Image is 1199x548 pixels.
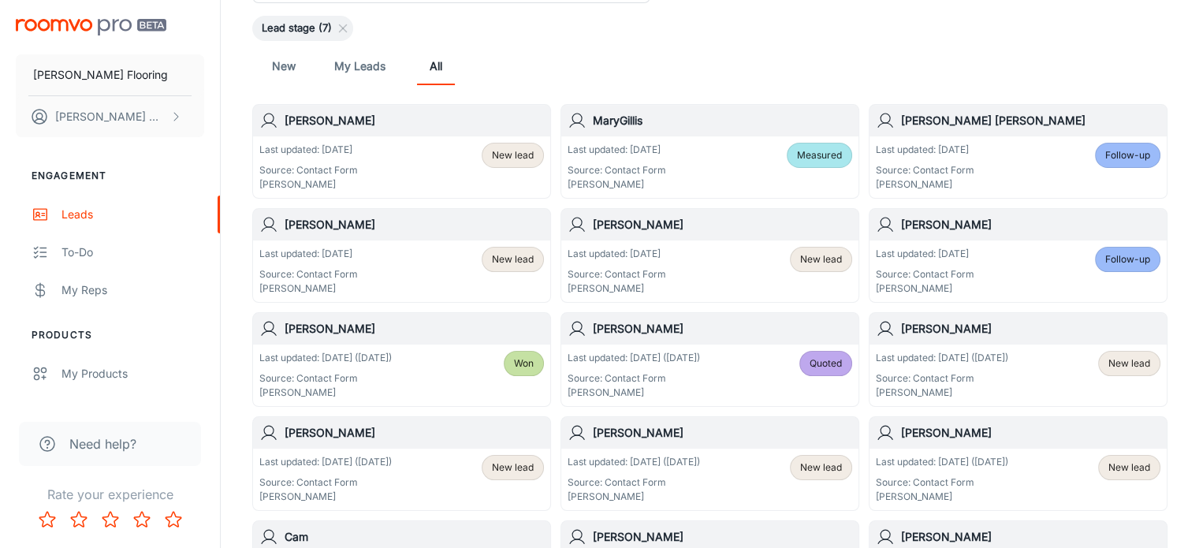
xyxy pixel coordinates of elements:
a: [PERSON_NAME]Last updated: [DATE]Source: Contact Form[PERSON_NAME]Follow-up [869,208,1167,303]
a: [PERSON_NAME]Last updated: [DATE] ([DATE])Source: Contact Form[PERSON_NAME]Won [252,312,551,407]
div: My Products [61,365,204,382]
h6: [PERSON_NAME] [901,528,1160,546]
p: [PERSON_NAME] [876,386,1008,400]
button: Rate 4 star [126,504,158,535]
h6: [PERSON_NAME] [901,216,1160,233]
p: Last updated: [DATE] ([DATE]) [259,351,392,365]
p: Last updated: [DATE] [568,247,666,261]
p: Source: Contact Form [876,371,1008,386]
span: Lead stage (7) [252,21,341,36]
p: Last updated: [DATE] ([DATE]) [876,455,1008,469]
h6: Cam [285,528,544,546]
p: [PERSON_NAME] [568,281,666,296]
p: Source: Contact Form [876,267,974,281]
span: New lead [800,252,842,267]
p: [PERSON_NAME] [259,281,358,296]
a: [PERSON_NAME]Last updated: [DATE] ([DATE])Source: Contact Form[PERSON_NAME]New lead [869,416,1167,511]
h6: [PERSON_NAME] [593,528,852,546]
h6: [PERSON_NAME] [285,320,544,337]
p: Last updated: [DATE] [568,143,666,157]
h6: [PERSON_NAME] [593,320,852,337]
button: Rate 1 star [32,504,63,535]
p: [PERSON_NAME] [568,177,666,192]
a: [PERSON_NAME]Last updated: [DATE] ([DATE])Source: Contact Form[PERSON_NAME]New lead [252,416,551,511]
p: Source: Contact Form [568,371,700,386]
h6: [PERSON_NAME] [901,424,1160,442]
a: [PERSON_NAME]Last updated: [DATE]Source: Contact Form[PERSON_NAME]New lead [560,208,859,303]
h6: [PERSON_NAME] [593,424,852,442]
div: Leads [61,206,204,223]
p: [PERSON_NAME] Flooring [33,66,168,84]
h6: [PERSON_NAME] [PERSON_NAME] [901,112,1160,129]
a: New [265,47,303,85]
p: [PERSON_NAME] Wood [55,108,166,125]
p: Source: Contact Form [259,163,358,177]
button: Rate 2 star [63,504,95,535]
span: New lead [492,252,534,267]
p: Last updated: [DATE] [876,143,974,157]
span: New lead [492,460,534,475]
p: Source: Contact Form [259,475,392,490]
p: Last updated: [DATE] [259,143,358,157]
p: Source: Contact Form [568,267,666,281]
a: All [417,47,455,85]
a: [PERSON_NAME]Last updated: [DATE] ([DATE])Source: Contact Form[PERSON_NAME]New lead [560,416,859,511]
button: Rate 3 star [95,504,126,535]
a: [PERSON_NAME]Last updated: [DATE] ([DATE])Source: Contact Form[PERSON_NAME]New lead [869,312,1167,407]
div: To-do [61,244,204,261]
p: Last updated: [DATE] ([DATE]) [259,455,392,469]
p: Source: Contact Form [876,163,974,177]
button: Rate 5 star [158,504,189,535]
h6: [PERSON_NAME] [901,320,1160,337]
p: [PERSON_NAME] [259,490,392,504]
p: Last updated: [DATE] ([DATE]) [568,351,700,365]
p: [PERSON_NAME] [259,386,392,400]
p: Source: Contact Form [876,475,1008,490]
p: Source: Contact Form [259,267,358,281]
h6: [PERSON_NAME] [285,112,544,129]
p: [PERSON_NAME] [568,490,700,504]
span: New lead [1108,460,1150,475]
h6: [PERSON_NAME] [285,424,544,442]
span: Quoted [810,356,842,371]
p: [PERSON_NAME] [876,490,1008,504]
a: [PERSON_NAME] [PERSON_NAME]Last updated: [DATE]Source: Contact Form[PERSON_NAME]Follow-up [869,104,1167,199]
a: [PERSON_NAME]Last updated: [DATE]Source: Contact Form[PERSON_NAME]New lead [252,104,551,199]
span: Follow-up [1105,148,1150,162]
h6: [PERSON_NAME] [593,216,852,233]
span: New lead [492,148,534,162]
span: New lead [800,460,842,475]
h6: MaryGillis [593,112,852,129]
p: [PERSON_NAME] [568,386,700,400]
div: Lead stage (7) [252,16,353,41]
a: MaryGillisLast updated: [DATE]Source: Contact Form[PERSON_NAME]Measured [560,104,859,199]
a: My Leads [334,47,385,85]
p: Last updated: [DATE] ([DATE]) [568,455,700,469]
p: [PERSON_NAME] [876,177,974,192]
p: Last updated: [DATE] [876,247,974,261]
p: Last updated: [DATE] [259,247,358,261]
p: Last updated: [DATE] ([DATE]) [876,351,1008,365]
p: Rate your experience [13,485,207,504]
span: Need help? [69,434,136,453]
span: Follow-up [1105,252,1150,267]
button: [PERSON_NAME] Wood [16,96,204,137]
span: Won [514,356,534,371]
a: [PERSON_NAME]Last updated: [DATE]Source: Contact Form[PERSON_NAME]New lead [252,208,551,303]
p: [PERSON_NAME] [259,177,358,192]
p: [PERSON_NAME] [876,281,974,296]
button: [PERSON_NAME] Flooring [16,54,204,95]
p: Source: Contact Form [568,475,700,490]
h6: [PERSON_NAME] [285,216,544,233]
div: Suppliers [61,403,204,420]
p: Source: Contact Form [259,371,392,386]
span: New lead [1108,356,1150,371]
span: Measured [797,148,842,162]
img: Roomvo PRO Beta [16,19,166,35]
p: Source: Contact Form [568,163,666,177]
div: My Reps [61,281,204,299]
a: [PERSON_NAME]Last updated: [DATE] ([DATE])Source: Contact Form[PERSON_NAME]Quoted [560,312,859,407]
